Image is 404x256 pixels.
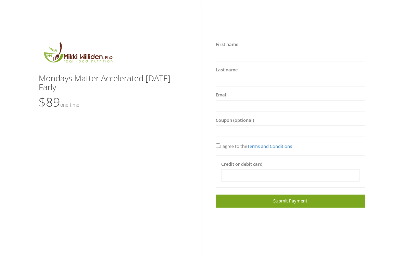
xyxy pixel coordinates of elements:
a: Submit Payment [216,195,365,207]
a: Terms and Conditions [247,143,292,149]
iframe: Secure card payment input frame [226,173,355,178]
label: Last name [216,67,238,73]
label: Email [216,92,228,98]
label: First name [216,41,238,48]
img: MikkiLogoMain.png [39,41,117,67]
span: I agree to the [216,143,292,149]
label: Credit or debit card [221,161,263,168]
small: One time [60,102,79,108]
span: Submit Payment [273,198,307,204]
label: Coupon (optional) [216,117,254,124]
span: $89 [39,94,79,110]
h3: Mondays Matter Accelerated [DATE] Early [39,74,188,92]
